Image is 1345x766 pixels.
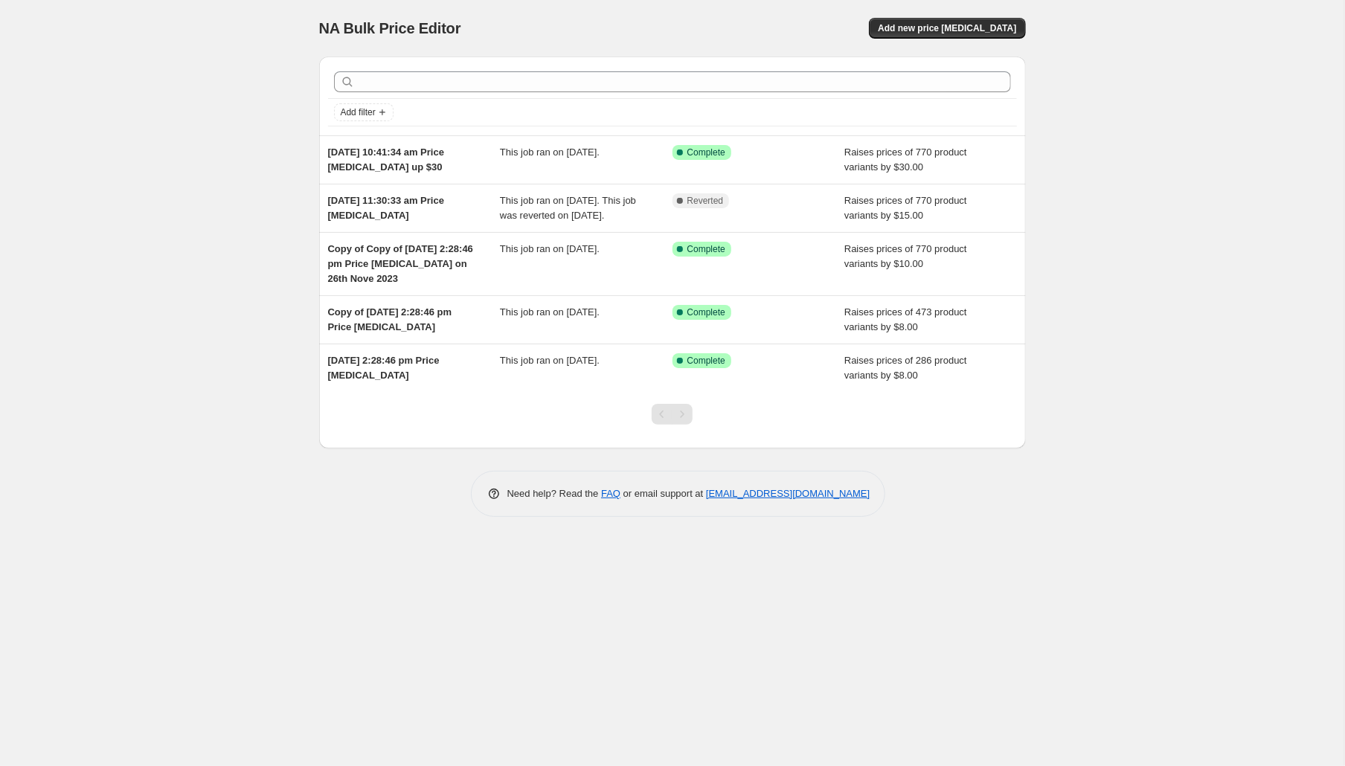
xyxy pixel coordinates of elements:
button: Add new price [MEDICAL_DATA] [869,18,1025,39]
span: This job ran on [DATE]. [500,147,600,158]
span: This job ran on [DATE]. [500,355,600,366]
span: This job ran on [DATE]. [500,306,600,318]
span: Add new price [MEDICAL_DATA] [878,22,1016,34]
span: Copy of [DATE] 2:28:46 pm Price [MEDICAL_DATA] [328,306,452,332]
span: This job ran on [DATE]. [500,243,600,254]
span: Raises prices of 473 product variants by $8.00 [844,306,967,332]
span: Raises prices of 770 product variants by $30.00 [844,147,967,173]
button: Add filter [334,103,394,121]
span: [DATE] 11:30:33 am Price [MEDICAL_DATA] [328,195,445,221]
span: Reverted [687,195,724,207]
span: Complete [687,243,725,255]
span: Complete [687,147,725,158]
span: Need help? Read the [507,488,602,499]
span: Complete [687,355,725,367]
nav: Pagination [652,404,693,425]
span: Raises prices of 286 product variants by $8.00 [844,355,967,381]
a: [EMAIL_ADDRESS][DOMAIN_NAME] [706,488,870,499]
a: FAQ [601,488,620,499]
span: or email support at [620,488,706,499]
span: [DATE] 2:28:46 pm Price [MEDICAL_DATA] [328,355,440,381]
span: [DATE] 10:41:34 am Price [MEDICAL_DATA] up $30 [328,147,445,173]
span: NA Bulk Price Editor [319,20,461,36]
span: Raises prices of 770 product variants by $10.00 [844,243,967,269]
span: Add filter [341,106,376,118]
span: This job ran on [DATE]. This job was reverted on [DATE]. [500,195,636,221]
span: Complete [687,306,725,318]
span: Copy of Copy of [DATE] 2:28:46 pm Price [MEDICAL_DATA] on 26th Nove 2023 [328,243,474,284]
span: Raises prices of 770 product variants by $15.00 [844,195,967,221]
